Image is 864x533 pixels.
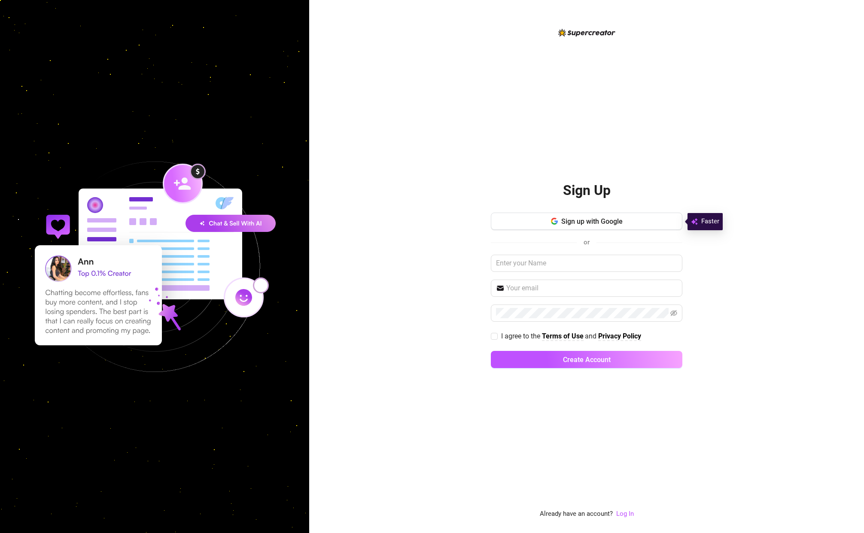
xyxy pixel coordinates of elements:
[558,29,615,37] img: logo-BBDzfeDw.svg
[6,118,303,415] img: signup-background-D0MIrEPF.svg
[701,216,719,227] span: Faster
[598,332,641,340] strong: Privacy Policy
[691,216,698,227] img: svg%3e
[540,509,613,519] span: Already have an account?
[542,332,584,340] strong: Terms of Use
[598,332,641,341] a: Privacy Policy
[563,182,611,199] h2: Sign Up
[585,332,598,340] span: and
[561,217,623,225] span: Sign up with Google
[563,356,611,364] span: Create Account
[542,332,584,341] a: Terms of Use
[491,213,682,230] button: Sign up with Google
[501,332,542,340] span: I agree to the
[506,283,677,293] input: Your email
[584,238,590,246] span: or
[670,310,677,317] span: eye-invisible
[491,255,682,272] input: Enter your Name
[616,510,634,518] a: Log In
[616,509,634,519] a: Log In
[491,351,682,368] button: Create Account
